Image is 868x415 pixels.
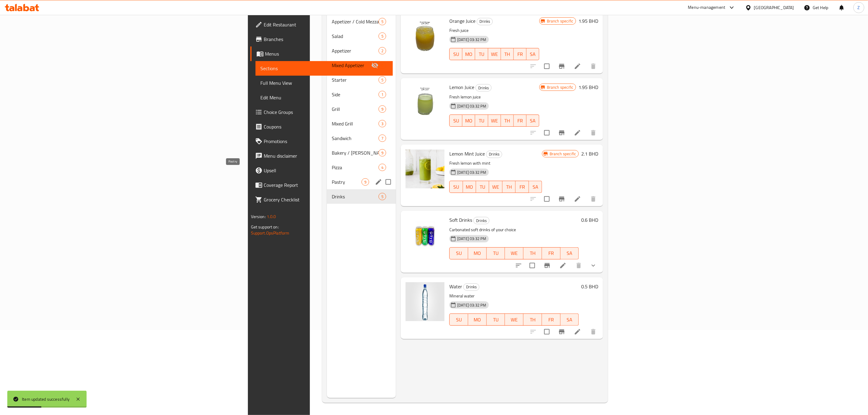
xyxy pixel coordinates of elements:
[379,120,386,127] div: items
[540,258,554,273] button: Branch-specific-item
[488,48,501,60] button: WE
[406,216,444,255] img: Soft Drinks
[379,164,386,171] div: items
[489,249,503,258] span: TU
[578,17,598,25] h6: 1.95 BHD
[332,178,362,186] span: Pastry
[455,236,489,242] span: [DATE] 03:32 PM
[332,164,379,171] span: Pizza
[332,120,379,127] span: Mixed Grill
[332,18,379,25] div: Appetizer / Cold Mezza
[379,47,386,54] div: items
[486,151,502,158] div: Drinks
[540,60,553,73] span: Select to update
[250,119,393,134] a: Coupons
[503,50,511,59] span: TH
[505,247,523,259] button: WE
[464,283,479,290] span: Drinks
[449,181,463,193] button: SU
[327,116,396,131] div: Mixed Grill3
[574,195,581,203] a: Edit menu item
[514,48,527,60] button: FR
[379,150,386,156] span: 9
[487,314,505,326] button: TU
[586,324,601,339] button: delete
[547,151,578,157] span: Branch specific
[586,258,601,273] button: show more
[264,36,388,43] span: Branches
[462,48,475,60] button: MO
[449,314,468,326] button: SU
[523,247,542,259] button: TH
[406,83,444,122] img: Lemon Juice
[581,216,598,224] h6: 0.6 BHD
[526,315,540,324] span: TH
[540,325,553,338] span: Select to update
[540,126,553,139] span: Select to update
[332,47,379,54] span: Appetizer
[265,50,388,57] span: Menus
[371,62,379,69] svg: Inactive section
[449,83,474,92] span: Lemon Juice
[264,108,388,116] span: Choice Groups
[332,105,379,113] div: Grill
[581,149,598,158] h6: 2.1 BHD
[486,151,502,158] span: Drinks
[563,315,577,324] span: SA
[462,115,475,127] button: MO
[251,229,290,237] a: Support.OpsPlatform
[527,48,539,60] button: SA
[332,149,379,156] span: Bakery / [PERSON_NAME]
[250,17,393,32] a: Edit Restaurant
[379,135,386,142] div: items
[554,59,569,74] button: Branch-specific-item
[452,116,460,125] span: SU
[542,247,561,259] button: FR
[449,247,468,259] button: SU
[489,315,503,324] span: TU
[574,129,581,136] a: Edit menu item
[379,33,386,39] span: 5
[529,181,542,193] button: SA
[362,179,369,185] span: 9
[250,105,393,119] a: Choice Groups
[858,4,860,11] span: Z
[449,215,472,225] span: Soft Drinks
[362,178,369,186] div: items
[250,178,393,192] a: Coverage Report
[463,181,476,193] button: MO
[463,283,479,291] div: Drinks
[379,62,386,69] div: items
[332,135,379,142] span: Sandwich
[327,58,396,73] div: Mixed Appetizer0
[449,292,579,300] p: Mineral water
[468,314,487,326] button: MO
[475,48,488,60] button: TU
[332,62,371,69] span: Mixed Appetizer
[374,177,383,187] button: edit
[475,84,492,91] div: Drinks
[264,181,388,189] span: Coverage Report
[379,76,386,84] div: items
[527,115,539,127] button: SA
[264,167,388,174] span: Upsell
[327,14,396,29] div: Appetizer / Cold Mezza5
[379,105,386,113] div: items
[468,247,487,259] button: MO
[327,29,396,43] div: Salad5
[332,33,379,40] span: Salad
[586,59,601,74] button: delete
[332,193,379,200] div: Drinks
[571,258,586,273] button: delete
[505,183,513,191] span: TH
[327,12,396,206] nav: Menu sections
[264,21,388,28] span: Edit Restaurant
[256,61,393,76] a: Sections
[332,76,379,84] span: Starter
[327,160,396,175] div: Pizza4
[260,79,388,87] span: Full Menu View
[379,33,386,40] div: items
[476,84,491,91] span: Drinks
[449,159,542,167] p: Fresh lemon with mint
